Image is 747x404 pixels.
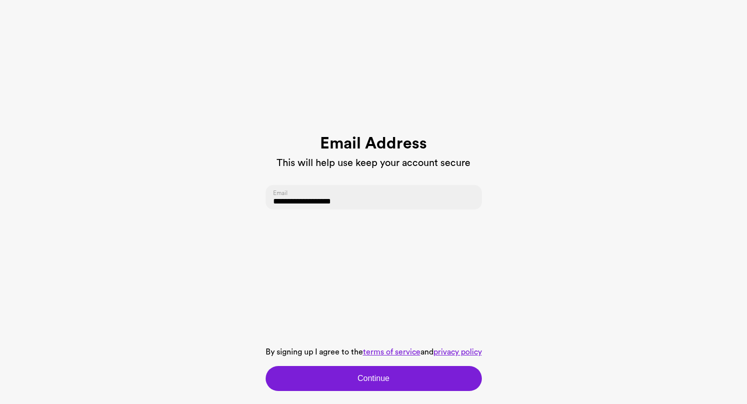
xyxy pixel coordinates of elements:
[266,366,482,391] button: Continue
[266,346,482,358] p: By signing up I agree to the and
[266,157,482,169] h3: This will help use keep your account secure
[358,372,389,384] span: Continue
[363,348,420,356] a: terms of service
[433,348,482,356] a: privacy policy
[266,134,482,153] h1: Email Address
